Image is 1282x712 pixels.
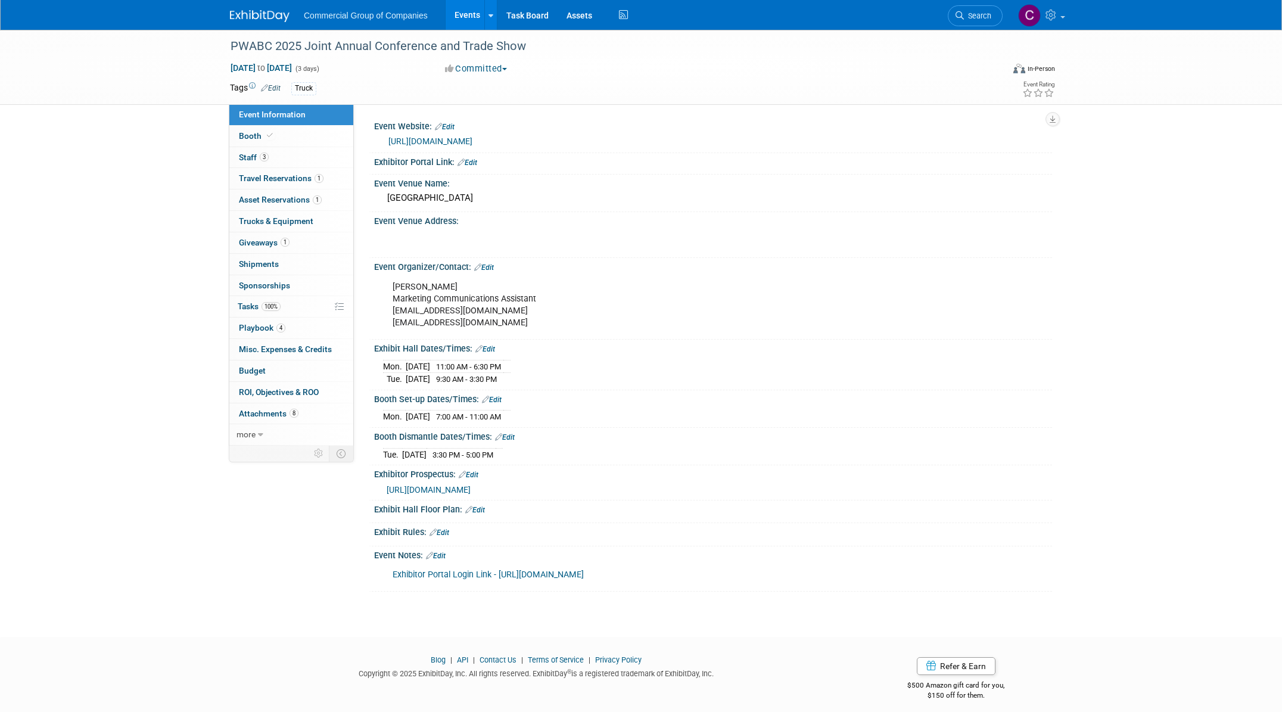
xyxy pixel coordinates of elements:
a: Edit [459,471,478,479]
div: Exhibit Rules: [374,523,1052,539]
a: Edit [435,123,455,131]
div: [GEOGRAPHIC_DATA] [383,189,1043,207]
div: Event Website: [374,117,1052,133]
span: Event Information [239,110,306,119]
td: Mon. [383,411,406,423]
span: ROI, Objectives & ROO [239,387,319,397]
span: Attachments [239,409,298,418]
div: Event Venue Address: [374,212,1052,227]
a: Asset Reservations1 [229,189,353,210]
span: Sponsorships [239,281,290,290]
i: Booth reservation complete [267,132,273,139]
span: 11:00 AM - 6:30 PM [436,362,501,371]
a: Travel Reservations1 [229,168,353,189]
a: Contact Us [480,655,516,664]
td: Toggle Event Tabs [329,446,354,461]
a: ROI, Objectives & ROO [229,382,353,403]
td: Tags [230,82,281,95]
img: Cole Mattern [1018,4,1041,27]
span: Budget [239,366,266,375]
span: (3 days) [294,65,319,73]
div: Exhibit Hall Dates/Times: [374,340,1052,355]
div: Booth Set-up Dates/Times: [374,390,1052,406]
a: Shipments [229,254,353,275]
a: Edit [474,263,494,272]
div: [PERSON_NAME] Marketing Communications Assistant [EMAIL_ADDRESS][DOMAIN_NAME] [EMAIL_ADDRESS][DOM... [384,275,921,335]
a: Edit [458,158,477,167]
span: 9:30 AM - 3:30 PM [436,375,497,384]
span: 7:00 AM - 11:00 AM [436,412,501,421]
div: Event Format [932,62,1055,80]
span: [DATE] [DATE] [230,63,293,73]
img: ExhibitDay [230,10,290,22]
span: | [470,655,478,664]
a: Edit [482,396,502,404]
a: Playbook4 [229,318,353,338]
span: 100% [262,302,281,311]
span: to [256,63,267,73]
div: Truck [291,82,316,95]
div: Event Notes: [374,546,1052,562]
a: [URL][DOMAIN_NAME] [387,485,471,495]
span: Booth [239,131,275,141]
a: [URL][DOMAIN_NAME] [388,136,472,146]
img: Format-Inperson.png [1013,64,1025,73]
span: Trucks & Equipment [239,216,313,226]
a: Edit [261,84,281,92]
span: 1 [313,195,322,204]
div: Exhibitor Portal Link: [374,153,1052,169]
a: Staff3 [229,147,353,168]
a: Edit [475,345,495,353]
a: Edit [465,506,485,514]
span: Commercial Group of Companies [304,11,428,20]
span: 1 [281,238,290,247]
td: Tue. [383,373,406,385]
span: | [447,655,455,664]
a: more [229,424,353,445]
button: Committed [441,63,512,75]
a: Edit [426,552,446,560]
div: Event Rating [1022,82,1054,88]
a: Privacy Policy [595,655,642,664]
span: 1 [315,174,323,183]
div: $150 off for them. [860,691,1053,701]
div: PWABC 2025 Joint Annual Conference and Trade Show [226,36,985,57]
a: API [457,655,468,664]
span: 8 [290,409,298,418]
span: Misc. Expenses & Credits [239,344,332,354]
a: Budget [229,360,353,381]
td: [DATE] [406,360,430,373]
a: Trucks & Equipment [229,211,353,232]
td: Personalize Event Tab Strip [309,446,329,461]
div: Booth Dismantle Dates/Times: [374,428,1052,443]
span: more [237,430,256,439]
a: Edit [430,528,449,537]
span: 4 [276,324,285,332]
span: | [586,655,593,664]
div: $500 Amazon gift card for you, [860,673,1053,700]
div: In-Person [1027,64,1055,73]
td: Mon. [383,360,406,373]
span: Staff [239,153,269,162]
a: Booth [229,126,353,147]
td: [DATE] [402,448,427,461]
div: Exhibit Hall Floor Plan: [374,500,1052,516]
span: Shipments [239,259,279,269]
span: Asset Reservations [239,195,322,204]
a: Exhibitor Portal Login Link - [URL][DOMAIN_NAME] [393,570,584,580]
span: Search [964,11,991,20]
sup: ® [567,669,571,675]
span: Playbook [239,323,285,332]
a: Misc. Expenses & Credits [229,339,353,360]
td: Tue. [383,448,402,461]
div: Exhibitor Prospectus: [374,465,1052,481]
a: Event Information [229,104,353,125]
a: Terms of Service [528,655,584,664]
span: 3:30 PM - 5:00 PM [432,450,493,459]
a: Edit [495,433,515,441]
td: [DATE] [406,411,430,423]
span: Giveaways [239,238,290,247]
a: Blog [431,655,446,664]
span: Travel Reservations [239,173,323,183]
